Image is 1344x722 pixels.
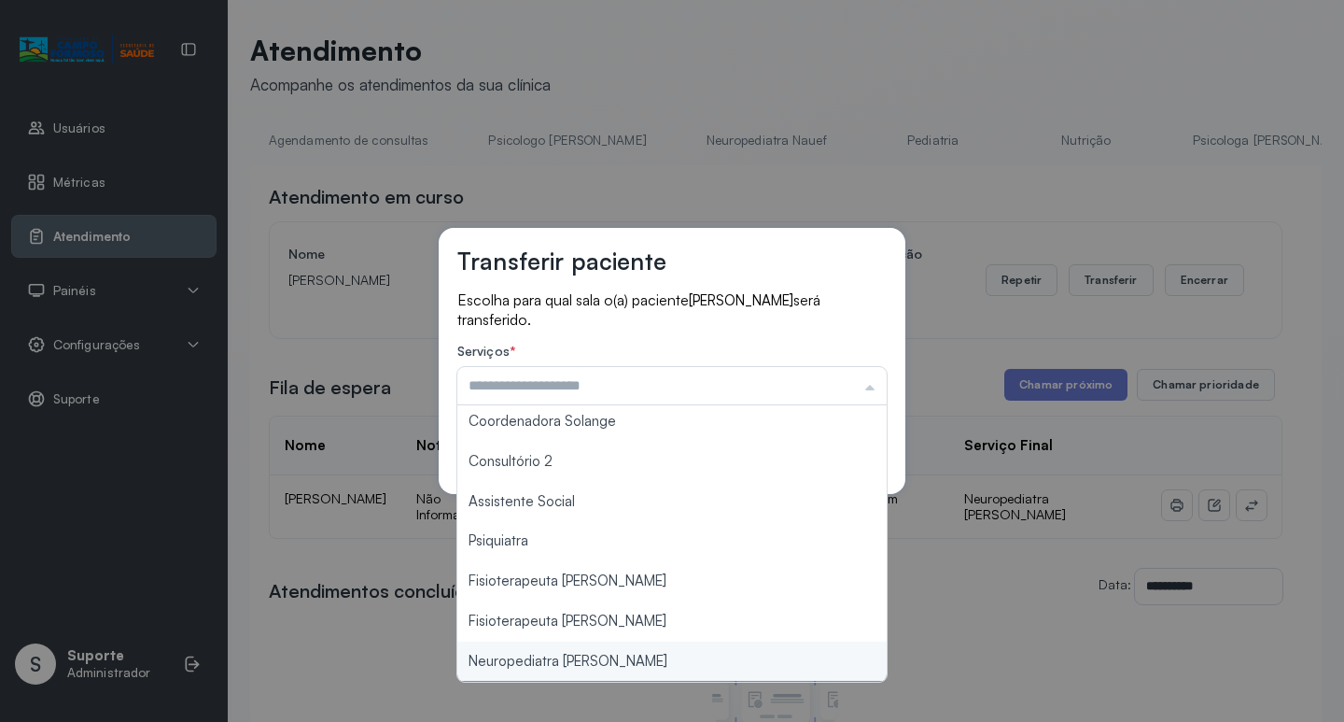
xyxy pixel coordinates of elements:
li: Fisioterapeuta [PERSON_NAME] [457,602,887,642]
li: Neuropediatra [PERSON_NAME] [457,642,887,682]
li: Coordenadora Solange [457,402,887,442]
li: Consultório 2 [457,442,887,482]
p: Escolha para qual sala o(a) paciente será transferido. [457,290,887,329]
li: Assistente Social [457,482,887,522]
li: Fisioterapeuta [PERSON_NAME] [457,561,887,602]
h3: Transferir paciente [457,247,666,276]
span: Serviços [457,343,510,359]
span: [PERSON_NAME] [689,291,793,309]
li: Psiquiatra [457,521,887,561]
